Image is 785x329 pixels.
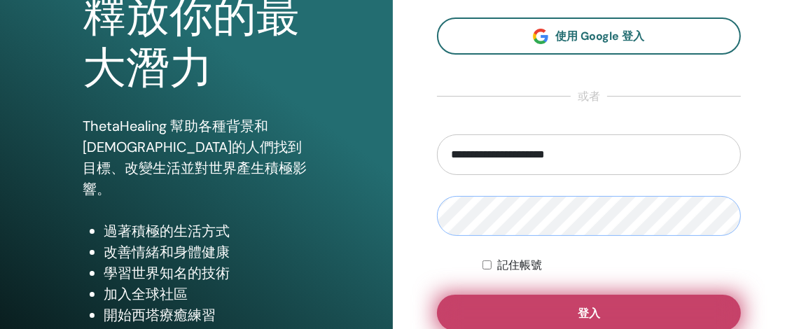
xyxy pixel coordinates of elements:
[555,29,644,43] font: 使用 Google 登入
[104,243,230,261] font: 改善情緒和身體健康
[482,257,741,274] div: 無限期地保持我的身份驗證狀態，或直到我手動註銷
[578,89,600,104] font: 或者
[497,258,542,272] font: 記住帳號
[104,222,230,240] font: 過著積極的生活方式
[104,285,188,303] font: 加入全球社區
[104,264,230,282] font: 學習世界知名的技術
[83,117,307,198] font: ThetaHealing 幫助各種背景和[DEMOGRAPHIC_DATA]的人們找到目標、改變生活並對世界產生積極影響。
[578,306,600,321] font: 登入
[104,306,216,324] font: 開始西塔療癒練習
[437,17,742,55] a: 使用 Google 登入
